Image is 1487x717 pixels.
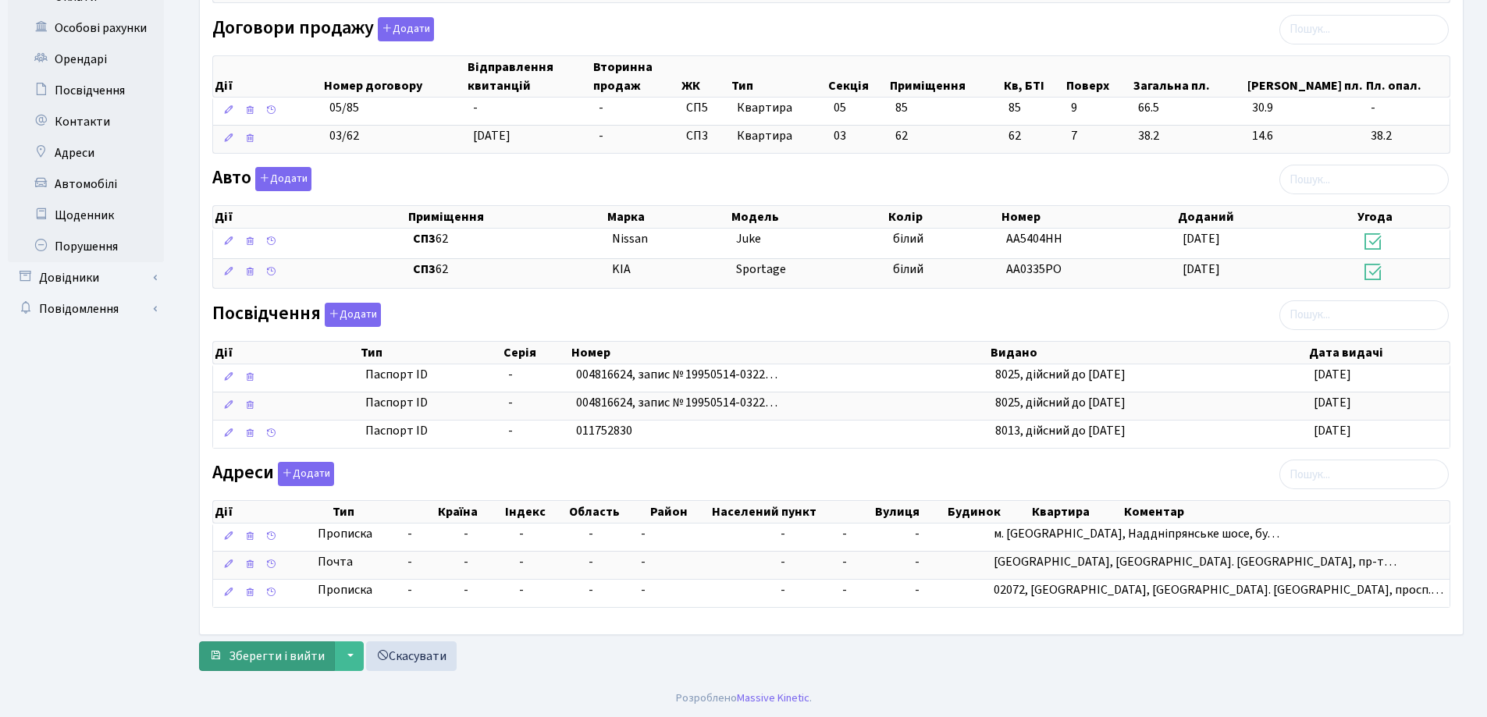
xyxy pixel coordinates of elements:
[413,230,436,247] b: СП3
[519,553,524,570] span: -
[1364,56,1450,97] th: Пл. опал.
[331,501,436,523] th: Тип
[989,342,1307,364] th: Видано
[365,394,496,412] span: Паспорт ID
[946,501,1030,523] th: Будинок
[612,230,648,247] span: Nissan
[329,99,359,116] span: 05/85
[736,230,761,247] span: Juke
[519,525,524,542] span: -
[592,56,679,97] th: Вторинна продаж
[365,422,496,440] span: Паспорт ID
[8,262,164,293] a: Довідники
[576,366,777,383] span: 004816624, запис № 19950514-0322…
[1122,501,1450,523] th: Коментар
[915,525,920,542] span: -
[641,553,646,570] span: -
[873,501,946,523] th: Вулиця
[329,127,359,144] span: 03/62
[1314,422,1351,439] span: [DATE]
[278,462,334,486] button: Адреси
[318,581,372,599] span: Прописка
[895,127,908,144] span: 62
[212,462,334,486] label: Адреси
[641,525,646,542] span: -
[1138,99,1240,117] span: 66.5
[1002,56,1065,97] th: Кв, БТІ
[1356,206,1450,228] th: Угода
[1252,99,1358,117] span: 30.9
[1065,56,1132,97] th: Поверх
[8,75,164,106] a: Посвідчення
[895,99,908,116] span: 85
[8,137,164,169] a: Адреси
[589,525,593,542] span: -
[8,231,164,262] a: Порушення
[8,293,164,325] a: Повідомлення
[464,525,468,542] span: -
[407,581,452,599] span: -
[508,422,513,439] span: -
[1071,127,1126,145] span: 7
[589,581,593,598] span: -
[502,342,570,364] th: Серія
[213,342,359,364] th: Дії
[893,230,923,247] span: білий
[318,553,353,571] span: Почта
[576,422,632,439] span: 011752830
[318,525,372,543] span: Прописка
[781,553,785,570] span: -
[994,525,1279,542] span: м. [GEOGRAPHIC_DATA], Наддніпрянське шосе, бу…
[413,261,600,279] span: 62
[1246,56,1364,97] th: [PERSON_NAME] пл.
[213,56,322,97] th: Дії
[995,366,1126,383] span: 8025, дійсний до [DATE]
[606,206,730,228] th: Марка
[915,553,920,570] span: -
[1176,206,1356,228] th: Доданий
[842,525,847,542] span: -
[407,525,452,543] span: -
[710,501,873,523] th: Населений пункт
[321,300,381,327] a: Додати
[995,394,1126,411] span: 8025, дійсний до [DATE]
[1371,99,1443,117] span: -
[365,366,496,384] span: Паспорт ID
[842,553,847,570] span: -
[1314,394,1351,411] span: [DATE]
[1279,460,1449,489] input: Пошук...
[737,127,821,145] span: Квартира
[1314,366,1351,383] span: [DATE]
[413,261,436,278] b: СП3
[842,581,847,598] span: -
[508,394,513,411] span: -
[508,366,513,383] span: -
[1279,165,1449,194] input: Пошук...
[834,127,846,144] span: 03
[213,501,331,523] th: Дії
[8,200,164,231] a: Щоденник
[1009,127,1058,145] span: 62
[407,206,607,228] th: Приміщення
[781,525,785,542] span: -
[464,553,468,570] span: -
[1279,300,1449,330] input: Пошук...
[893,261,923,278] span: білий
[1009,99,1058,117] span: 85
[737,690,809,706] a: Massive Kinetic
[570,342,989,364] th: Номер
[612,261,631,278] span: KIA
[464,581,468,598] span: -
[325,303,381,327] button: Посвідчення
[378,17,434,41] button: Договори продажу
[322,56,467,97] th: Номер договору
[1252,127,1358,145] span: 14.6
[589,553,593,570] span: -
[1132,56,1247,97] th: Загальна пл.
[8,106,164,137] a: Контакти
[1371,127,1443,145] span: 38.2
[251,165,311,192] a: Додати
[374,14,434,41] a: Додати
[599,127,603,144] span: -
[1006,230,1062,247] span: АА5404НН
